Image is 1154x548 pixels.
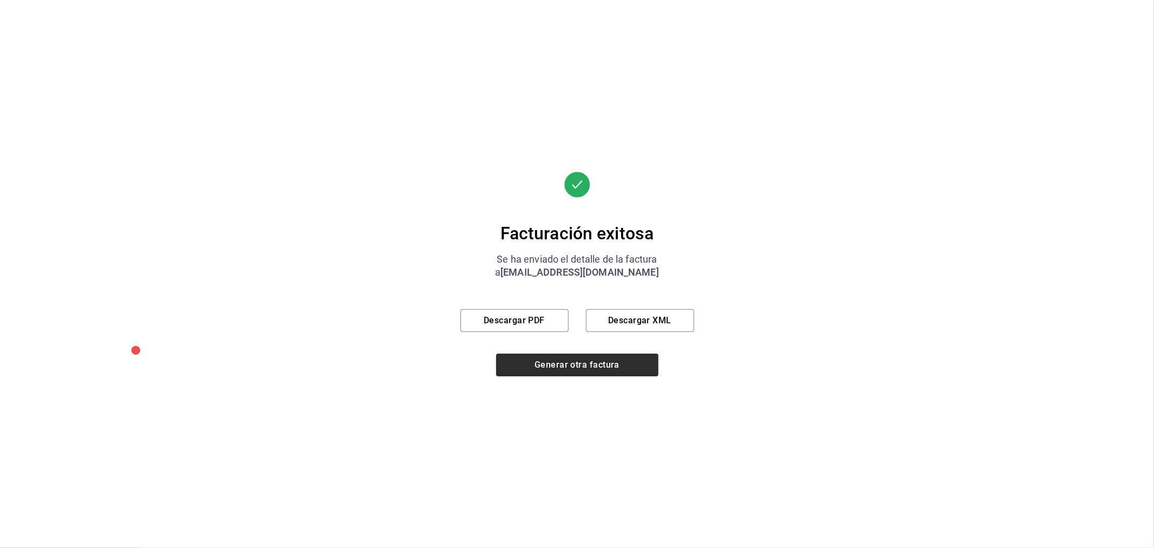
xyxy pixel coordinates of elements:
[460,223,694,244] div: Facturación exitosa
[586,309,694,332] button: Descargar XML
[460,309,569,332] button: Descargar PDF
[500,266,659,278] span: [EMAIL_ADDRESS][DOMAIN_NAME]
[496,354,658,376] button: Generar otra factura
[460,266,694,279] div: a
[460,253,694,266] div: Se ha enviado el detalle de la factura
